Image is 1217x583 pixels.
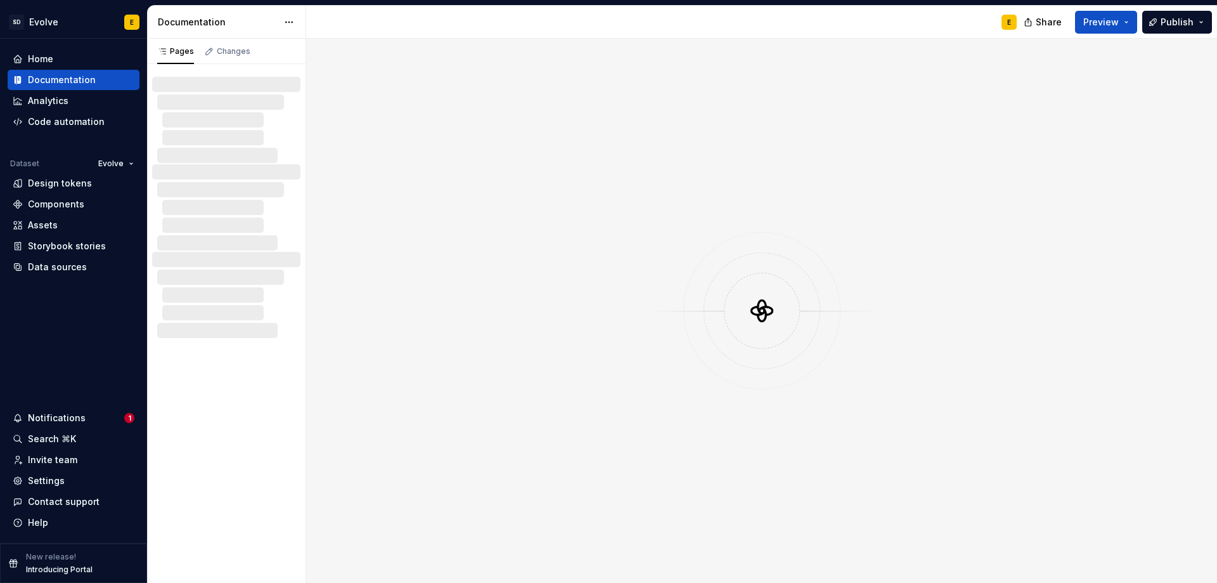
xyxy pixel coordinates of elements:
a: Data sources [8,257,139,277]
button: Preview [1075,11,1137,34]
div: Home [28,53,53,65]
div: Documentation [158,16,278,29]
button: Help [8,513,139,533]
span: Evolve [98,159,124,169]
a: Documentation [8,70,139,90]
button: Evolve [93,155,139,173]
span: Preview [1083,16,1119,29]
div: Help [28,516,48,529]
div: Search ⌘K [28,433,76,445]
p: Introducing Portal [26,565,93,575]
span: Publish [1161,16,1194,29]
a: Storybook stories [8,236,139,256]
a: Home [8,49,139,69]
div: Assets [28,219,58,232]
div: Analytics [28,95,68,107]
span: Share [1036,16,1062,29]
a: Invite team [8,450,139,470]
div: Invite team [28,454,77,466]
button: Contact support [8,492,139,512]
div: E [1007,17,1011,27]
a: Components [8,194,139,214]
div: Contact support [28,495,100,508]
a: Assets [8,215,139,235]
div: Data sources [28,261,87,273]
a: Code automation [8,112,139,132]
div: Code automation [28,115,105,128]
div: Documentation [28,74,96,86]
a: Design tokens [8,173,139,193]
button: Search ⌘K [8,429,139,449]
div: Pages [157,46,194,56]
span: 1 [124,413,134,423]
div: Design tokens [28,177,92,190]
div: Changes [217,46,250,56]
button: SDEvolveE [3,8,145,36]
p: New release! [26,552,76,562]
div: Settings [28,475,65,487]
div: Storybook stories [28,240,106,252]
div: SD [9,15,24,30]
button: Publish [1142,11,1212,34]
div: E [130,17,134,27]
button: Notifications1 [8,408,139,428]
div: Evolve [29,16,58,29]
div: Dataset [10,159,39,169]
div: Components [28,198,84,211]
button: Share [1017,11,1070,34]
div: Notifications [28,412,86,424]
a: Settings [8,471,139,491]
a: Analytics [8,91,139,111]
